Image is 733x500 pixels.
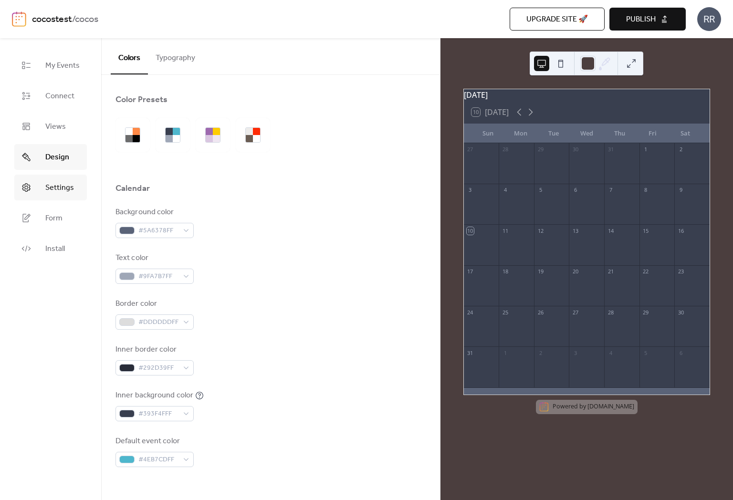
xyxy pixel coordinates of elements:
span: Install [45,243,65,255]
div: 29 [537,146,544,153]
span: Form [45,213,63,224]
a: Install [14,236,87,261]
div: Tue [537,124,570,143]
div: 15 [642,227,649,234]
div: 31 [467,349,474,356]
span: Publish [626,14,656,25]
div: 23 [677,268,684,275]
a: Settings [14,175,87,200]
button: Typography [148,38,203,73]
a: Views [14,114,87,139]
div: Mon [504,124,537,143]
div: 5 [537,187,544,194]
button: Colors [111,38,148,74]
div: 26 [537,309,544,316]
div: 14 [607,227,614,234]
div: Inner border color [115,344,192,355]
a: Connect [14,83,87,109]
a: Design [14,144,87,170]
div: 6 [677,349,684,356]
div: Powered by [553,403,634,411]
div: 4 [502,187,509,194]
div: 17 [467,268,474,275]
span: #4EB7CDFF [138,454,178,466]
b: cocos [75,10,98,29]
span: Upgrade site 🚀 [526,14,588,25]
button: Publish [609,8,686,31]
div: Calendar [115,183,150,194]
span: Connect [45,91,74,102]
div: 2 [677,146,684,153]
div: 25 [502,309,509,316]
a: cocostest [32,10,72,29]
div: 5 [642,349,649,356]
div: 1 [642,146,649,153]
a: [DOMAIN_NAME] [587,403,634,411]
div: 18 [502,268,509,275]
div: 3 [467,187,474,194]
div: Background color [115,207,192,218]
div: 10 [467,227,474,234]
span: #393F4FFF [138,408,178,420]
div: 13 [572,227,579,234]
div: Color Presets [115,94,168,105]
div: 4 [607,349,614,356]
div: Sat [669,124,702,143]
div: Sun [471,124,504,143]
div: Fri [636,124,669,143]
div: 7 [607,187,614,194]
span: #9FA7B7FF [138,271,178,282]
div: Wed [570,124,603,143]
button: Upgrade site 🚀 [510,8,605,31]
span: My Events [45,60,80,72]
a: My Events [14,52,87,78]
div: 30 [677,309,684,316]
img: logo [12,11,26,27]
div: 27 [572,309,579,316]
div: 22 [642,268,649,275]
div: 1 [502,349,509,356]
span: #DDDDDDFF [138,317,178,328]
div: Border color [115,298,192,310]
div: Text color [115,252,192,264]
span: #292D39FF [138,363,178,374]
div: 30 [572,146,579,153]
div: 12 [537,227,544,234]
div: 20 [572,268,579,275]
span: #5A6378FF [138,225,178,237]
div: 3 [572,349,579,356]
div: 19 [537,268,544,275]
div: 29 [642,309,649,316]
div: 8 [642,187,649,194]
div: [DATE] [464,89,710,101]
div: 28 [502,146,509,153]
span: Design [45,152,69,163]
span: Views [45,121,66,133]
span: Settings [45,182,74,194]
div: RR [697,7,721,31]
div: 27 [467,146,474,153]
div: 31 [607,146,614,153]
div: Thu [603,124,636,143]
div: 6 [572,187,579,194]
div: Inner background color [115,390,193,401]
div: Default event color [115,436,192,447]
div: 2 [537,349,544,356]
div: 21 [607,268,614,275]
div: 9 [677,187,684,194]
div: 11 [502,227,509,234]
div: 28 [607,309,614,316]
b: / [72,10,75,29]
div: 16 [677,227,684,234]
a: Form [14,205,87,231]
div: 24 [467,309,474,316]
